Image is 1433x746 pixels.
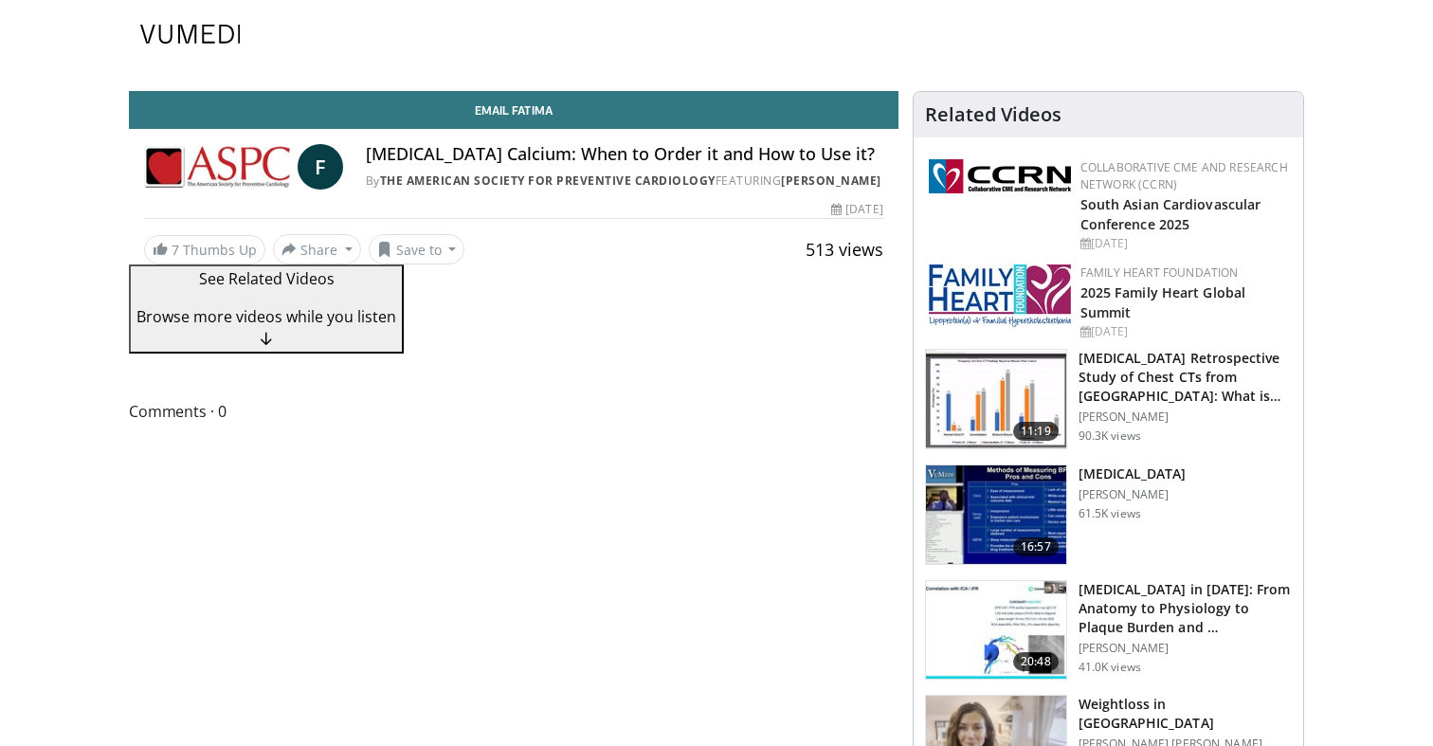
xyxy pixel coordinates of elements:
div: By FEATURING [366,173,883,190]
span: 11:19 [1013,422,1059,441]
h4: [MEDICAL_DATA] Calcium: When to Order it and How to Use it? [366,144,883,165]
a: South Asian Cardiovascular Conference 2025 [1080,195,1261,233]
p: 61.5K views [1079,506,1141,521]
a: 11:19 [MEDICAL_DATA] Retrospective Study of Chest CTs from [GEOGRAPHIC_DATA]: What is the Re… [PE... [925,349,1292,449]
span: 16:57 [1013,537,1059,556]
a: Collaborative CME and Research Network (CCRN) [1080,159,1288,192]
h3: Weightloss in [GEOGRAPHIC_DATA] [1079,695,1292,733]
div: [DATE] [1080,235,1288,252]
h3: [MEDICAL_DATA] [1079,464,1187,483]
div: [DATE] [1080,323,1288,340]
a: Email Fatima [129,91,898,129]
a: 7 Thumbs Up [144,235,265,264]
p: [PERSON_NAME] [1079,409,1292,425]
span: 7 [172,241,179,259]
a: F [298,144,343,190]
button: Save to [369,234,465,264]
a: 20:48 [MEDICAL_DATA] in [DATE]: From Anatomy to Physiology to Plaque Burden and … [PERSON_NAME] 4... [925,580,1292,681]
a: 2025 Family Heart Global Summit [1080,283,1245,321]
a: Family Heart Foundation [1080,264,1239,281]
img: The American Society for Preventive Cardiology [144,144,290,190]
p: [PERSON_NAME] [1079,641,1292,656]
p: [PERSON_NAME] [1079,487,1187,502]
a: 16:57 [MEDICAL_DATA] [PERSON_NAME] 61.5K views [925,464,1292,565]
h4: Related Videos [925,103,1061,126]
div: [DATE] [831,201,882,218]
a: [PERSON_NAME] [781,173,881,189]
p: 90.3K views [1079,428,1141,444]
img: a92b9a22-396b-4790-a2bb-5028b5f4e720.150x105_q85_crop-smart_upscale.jpg [926,465,1066,564]
img: VuMedi Logo [140,25,241,44]
span: Comments 0 [129,399,898,424]
button: Share [273,234,361,264]
p: 41.0K views [1079,660,1141,675]
img: c2eb46a3-50d3-446d-a553-a9f8510c7760.150x105_q85_crop-smart_upscale.jpg [926,350,1066,448]
button: See Related Videos Browse more videos while you listen [129,264,404,354]
img: a04ee3ba-8487-4636-b0fb-5e8d268f3737.png.150x105_q85_autocrop_double_scale_upscale_version-0.2.png [929,159,1071,193]
img: 823da73b-7a00-425d-bb7f-45c8b03b10c3.150x105_q85_crop-smart_upscale.jpg [926,581,1066,680]
h3: Cardiac CT in 2023: From Anatomy to Physiology to Plaque Burden and Prevention [1079,580,1292,637]
span: 20:48 [1013,652,1059,671]
img: 96363db5-6b1b-407f-974b-715268b29f70.jpeg.150x105_q85_autocrop_double_scale_upscale_version-0.2.jpg [929,264,1071,327]
a: The American Society for Preventive Cardiology [380,173,716,189]
span: 513 views [806,238,883,261]
span: Browse more videos while you listen [136,306,396,327]
p: See Related Videos [136,267,396,290]
h3: COVID-19 Retrospective Study of Chest CTs from China: What is the Relationship to Duration of Inf... [1079,349,1292,406]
